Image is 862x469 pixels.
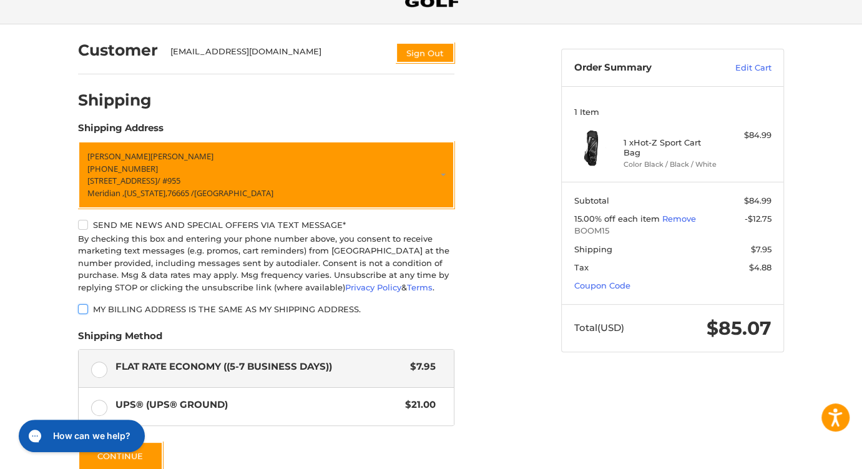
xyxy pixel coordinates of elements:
div: [EMAIL_ADDRESS][DOMAIN_NAME] [170,46,384,63]
span: Shipping [574,244,612,254]
a: Coupon Code [574,280,630,290]
a: Terms [407,282,433,292]
legend: Shipping Address [78,121,164,141]
span: 15.00% off each item [574,214,662,224]
span: [PHONE_NUMBER] [87,163,158,174]
h3: 1 Item [574,107,771,117]
span: [PERSON_NAME] [87,151,150,162]
span: $85.07 [707,317,771,340]
span: Meridian , [87,187,124,199]
h2: Shipping [78,91,152,110]
a: Privacy Policy [345,282,401,292]
span: [PERSON_NAME] [150,151,213,162]
label: Send me news and special offers via text message* [78,220,454,230]
span: [STREET_ADDRESS] [87,175,157,186]
span: $21.00 [399,398,436,412]
legend: Shipping Method [78,329,162,349]
a: Remove [662,214,696,224]
div: $84.99 [722,129,771,142]
span: $84.99 [744,195,771,205]
a: Edit Cart [708,62,771,74]
div: By checking this box and entering your phone number above, you consent to receive marketing text ... [78,233,454,294]
h4: 1 x Hot-Z Sport Cart Bag [624,137,719,158]
span: [GEOGRAPHIC_DATA] [194,187,273,199]
label: My billing address is the same as my shipping address. [78,304,454,314]
h3: Order Summary [574,62,708,74]
span: Tax [574,262,589,272]
span: $4.88 [749,262,771,272]
span: Total (USD) [574,322,624,333]
span: / #955 [157,175,180,186]
span: BOOM15 [574,225,771,237]
span: $7.95 [751,244,771,254]
span: $7.95 [404,360,436,374]
span: [US_STATE], [124,187,167,199]
a: Enter or select a different address [78,141,454,209]
h2: Customer [78,41,158,60]
span: 76665 / [167,187,194,199]
span: Subtotal [574,195,609,205]
button: Sign Out [396,42,454,63]
iframe: Gorgias live chat messenger [12,415,148,457]
span: -$12.75 [745,214,771,224]
span: Flat Rate Economy ((5-7 Business Days)) [115,360,404,374]
li: Color Black / Black / White [624,159,719,170]
span: UPS® (UPS® Ground) [115,398,399,412]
